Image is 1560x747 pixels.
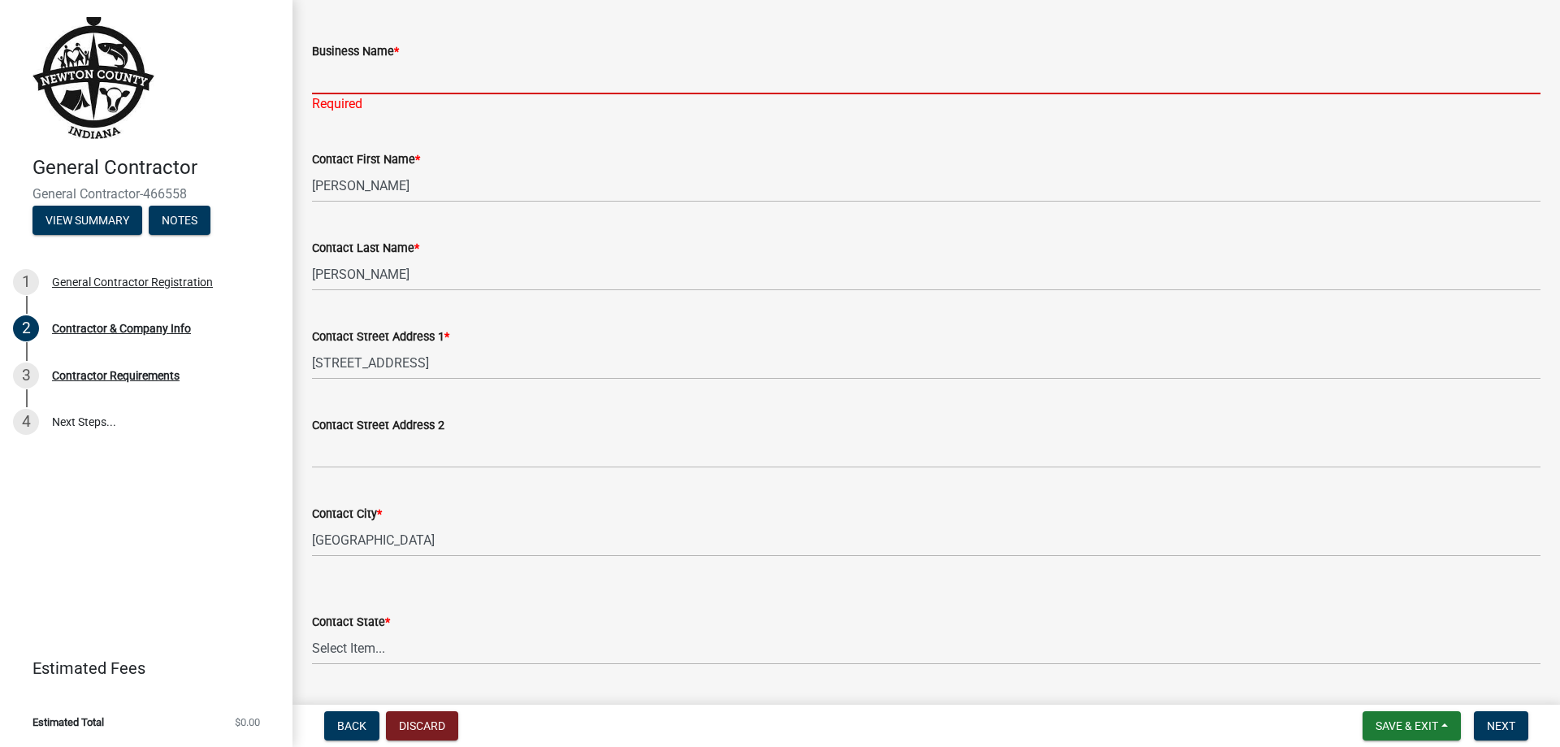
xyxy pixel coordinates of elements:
[312,420,444,432] label: Contact Street Address 2
[32,17,154,139] img: Newton County, Indiana
[312,94,1540,114] div: Required
[312,154,420,166] label: Contact First Name
[13,269,39,295] div: 1
[312,46,399,58] label: Business Name
[1376,719,1438,732] span: Save & Exit
[32,156,279,180] h4: General Contractor
[52,323,191,334] div: Contractor & Company Info
[32,717,104,727] span: Estimated Total
[312,509,382,520] label: Contact City
[32,206,142,235] button: View Summary
[324,711,379,740] button: Back
[1363,711,1461,740] button: Save & Exit
[32,186,260,202] span: General Contractor-466558
[1474,711,1528,740] button: Next
[32,215,142,228] wm-modal-confirm: Summary
[13,363,39,389] div: 3
[52,276,213,288] div: General Contractor Registration
[13,652,266,684] a: Estimated Fees
[149,215,210,228] wm-modal-confirm: Notes
[312,243,419,254] label: Contact Last Name
[149,206,210,235] button: Notes
[312,332,449,343] label: Contact Street Address 1
[312,617,390,628] label: Contact State
[13,409,39,435] div: 4
[337,719,366,732] span: Back
[52,370,180,381] div: Contractor Requirements
[13,315,39,341] div: 2
[1487,719,1515,732] span: Next
[235,717,260,727] span: $0.00
[386,711,458,740] button: Discard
